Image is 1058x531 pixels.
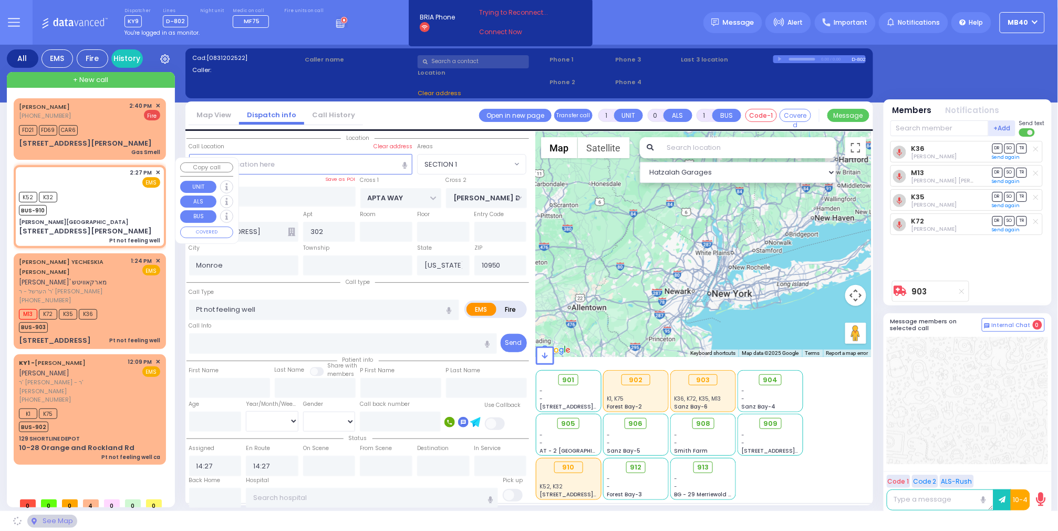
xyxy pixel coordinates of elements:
span: Patient info [337,356,379,364]
span: ר' הערשל - ר' [PERSON_NAME] [19,287,128,296]
span: [PHONE_NUMBER] [19,111,71,120]
input: Search hospital [246,488,498,508]
img: Google [538,343,573,357]
input: Search location [660,137,836,158]
span: - [540,395,543,403]
label: Call back number [360,400,410,409]
span: Send text [1019,119,1045,127]
button: Send [501,334,527,352]
span: K52 [19,192,37,202]
a: Send again [992,154,1020,160]
span: M13 [19,309,37,320]
span: Alert [788,18,803,27]
span: SO [1004,144,1015,154]
span: TR [1016,144,1027,154]
span: BUS-910 [19,205,47,216]
span: KY1 - [19,359,35,367]
span: Berish Feldman [911,201,957,209]
div: [STREET_ADDRESS][PERSON_NAME] [19,138,152,149]
span: Levy Friedman [911,177,1004,185]
button: Show street map [541,137,578,158]
label: Fire [496,303,525,316]
span: Status [344,434,372,442]
div: All [7,49,38,68]
span: MB40 [1008,18,1029,27]
div: [STREET_ADDRESS] [19,335,91,346]
button: Notifications [946,105,1000,117]
a: Send again [992,178,1020,185]
button: Covered [780,109,811,122]
span: Trying to Reconnect... [480,8,563,17]
button: +Add [989,120,1016,136]
label: State [417,244,432,252]
span: [PHONE_NUMBER] [19,296,71,304]
button: Show satellite imagery [578,137,630,158]
span: 906 [629,418,643,429]
a: Dispatch info [239,110,304,120]
label: Room [360,210,376,219]
label: Gender [303,400,323,409]
span: - [675,483,678,491]
span: 0 [104,499,120,507]
span: EMS [142,177,160,188]
span: Shloma Kaufman [911,152,957,160]
span: Internal Chat [992,322,1031,329]
span: 2:40 PM [130,102,152,110]
a: Map View [189,110,239,120]
span: - [540,439,543,447]
span: AT - 2 [GEOGRAPHIC_DATA] [540,447,617,455]
span: - [675,439,678,447]
a: Send again [992,202,1020,209]
div: 910 [554,462,583,473]
span: Message [723,17,754,28]
label: In Service [474,444,501,453]
label: Apt [303,210,313,219]
span: Phone 2 [549,78,612,87]
span: Notifications [898,18,940,27]
span: - [607,475,610,483]
button: COVERED [180,227,233,238]
span: SECTION 1 [418,155,512,173]
button: Code 2 [912,475,938,488]
span: - [675,475,678,483]
span: K1 [19,409,37,419]
span: BRIA Phone [420,13,455,22]
span: - [607,439,610,447]
a: Call History [304,110,363,120]
input: Search location here [189,154,413,174]
span: Help [969,18,983,27]
span: Smith Farm [675,447,708,455]
label: Medic on call [233,8,273,14]
span: Location [341,134,375,142]
label: Cross 2 [446,176,467,185]
span: - [540,431,543,439]
label: Caller name [305,55,414,64]
div: D-802 [852,55,866,63]
span: BG - 29 Merriewold S. [675,491,733,498]
a: History [111,49,143,68]
button: BUS [712,109,741,122]
span: TR [1016,168,1027,178]
button: ALS [663,109,692,122]
span: EMS [142,265,160,275]
span: K35 [59,309,77,320]
span: TR [1016,216,1027,226]
span: + New call [73,75,108,85]
span: BUS-902 [19,422,48,432]
span: DR [992,144,1003,154]
span: [0831202522] [206,54,247,62]
a: Connect Now [480,27,563,37]
button: 10-4 [1011,489,1030,510]
span: - [742,395,745,403]
div: Fire [77,49,108,68]
span: D-802 [163,15,188,27]
span: [STREET_ADDRESS][PERSON_NAME] [540,403,639,411]
span: [PHONE_NUMBER] [19,395,71,404]
span: 0 [62,499,78,507]
span: MF75 [244,17,260,25]
span: ✕ [155,358,160,366]
span: Yitzchok Ekstein [911,225,957,233]
a: [PERSON_NAME] [19,103,70,111]
small: Share with [328,362,358,370]
button: ALS [180,196,216,208]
